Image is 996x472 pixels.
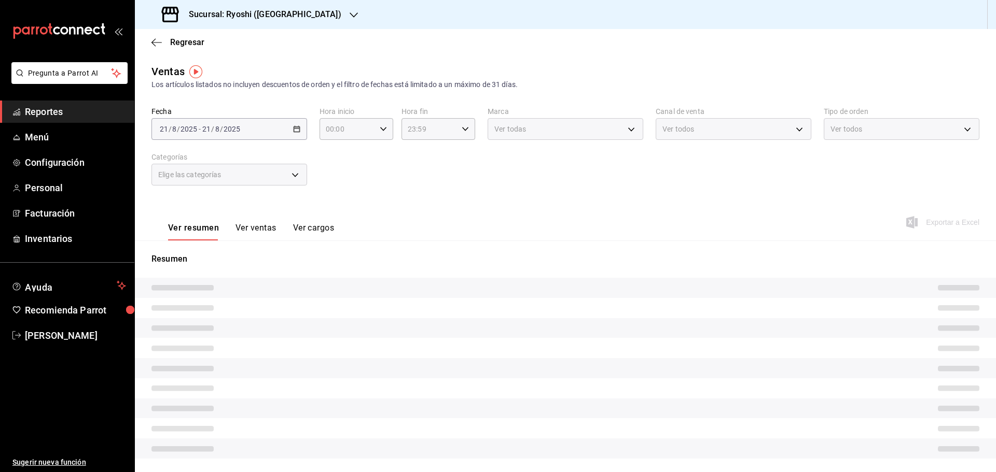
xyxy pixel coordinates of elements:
img: Tooltip marker [189,65,202,78]
span: Pregunta a Parrot AI [28,68,112,79]
span: / [220,125,223,133]
span: Ver todos [831,124,862,134]
button: Regresar [151,37,204,47]
span: Regresar [170,37,204,47]
input: -- [159,125,169,133]
span: [PERSON_NAME] [25,328,126,342]
span: Ver todas [494,124,526,134]
button: Ver resumen [168,223,219,240]
button: open_drawer_menu [114,27,122,35]
span: Ver todos [662,124,694,134]
span: Menú [25,130,126,144]
div: Ventas [151,64,185,79]
span: Configuración [25,155,126,169]
span: Facturación [25,206,126,220]
span: Reportes [25,105,126,119]
span: Inventarios [25,232,126,246]
label: Canal de venta [656,108,811,115]
input: -- [215,125,220,133]
button: Ver cargos [293,223,335,240]
input: -- [202,125,211,133]
div: Los artículos listados no incluyen descuentos de orden y el filtro de fechas está limitado a un m... [151,79,979,90]
input: ---- [180,125,198,133]
span: / [169,125,172,133]
span: - [199,125,201,133]
label: Hora fin [402,108,475,115]
span: Sugerir nueva función [12,457,126,468]
span: / [211,125,214,133]
span: Recomienda Parrot [25,303,126,317]
button: Pregunta a Parrot AI [11,62,128,84]
input: -- [172,125,177,133]
a: Pregunta a Parrot AI [7,75,128,86]
label: Categorías [151,153,307,161]
label: Tipo de orden [824,108,979,115]
span: Ayuda [25,279,113,292]
label: Hora inicio [320,108,393,115]
h3: Sucursal: Ryoshi ([GEOGRAPHIC_DATA]) [181,8,341,21]
input: ---- [223,125,241,133]
span: / [177,125,180,133]
label: Marca [488,108,643,115]
span: Elige las categorías [158,169,222,180]
button: Ver ventas [236,223,276,240]
div: navigation tabs [168,223,334,240]
p: Resumen [151,253,979,265]
span: Personal [25,181,126,195]
label: Fecha [151,108,307,115]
